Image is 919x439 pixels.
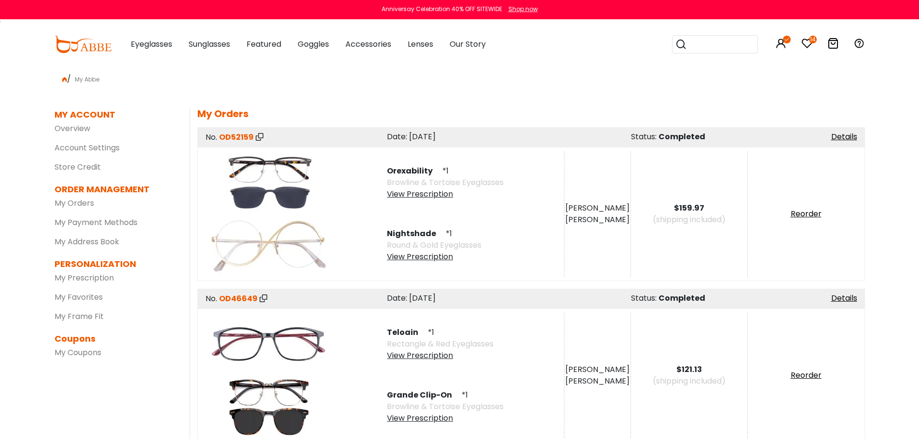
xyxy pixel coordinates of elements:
div: Shop now [508,5,538,13]
span: [DATE] [409,293,436,304]
a: Store Credit [55,161,101,173]
a: Reorder [791,208,822,219]
span: Completed [658,131,705,142]
div: View Prescription [387,251,481,263]
a: My Payment Methods [55,217,137,228]
div: [PERSON_NAME] [565,214,630,226]
span: Orexability [387,165,440,176]
span: Status: [631,131,657,142]
div: View Prescription [387,350,494,361]
span: OD46649 [219,293,258,304]
span: Nightshade [387,228,444,239]
a: My Favorites [55,292,103,303]
span: Browline & Tortoise Eyeglasses [387,177,504,188]
a: Account Settings [55,142,120,153]
div: [PERSON_NAME] [565,364,630,375]
span: Accessories [345,39,391,50]
span: My Abbe [71,75,103,83]
a: My Address Book [55,236,119,247]
span: No. [206,132,217,143]
span: Teloain [387,327,426,338]
div: (shipping included) [631,375,747,387]
span: Date: [387,293,407,304]
div: $121.13 [631,364,747,375]
img: product image [206,375,331,438]
a: Details [831,293,857,304]
span: Grande Clip-On [387,389,460,400]
div: [PERSON_NAME] [565,375,630,387]
span: [DATE] [409,131,436,142]
div: [PERSON_NAME] [565,202,630,214]
dt: Coupons [55,332,175,345]
span: Status: [631,293,657,304]
div: View Prescription [387,188,504,200]
a: Overview [55,123,90,134]
a: My Frame Fit [55,311,104,322]
img: home.png [62,77,67,82]
div: $159.97 [631,202,747,214]
span: Date: [387,131,407,142]
i: 14 [809,36,817,43]
span: Goggles [298,39,329,50]
a: Reorder [791,370,822,381]
span: No. [206,293,217,304]
a: Shop now [504,5,538,13]
a: My Orders [55,198,94,209]
span: Lenses [408,39,433,50]
h5: My Orders [197,108,865,120]
dt: MY ACCOUNT [55,108,115,121]
span: Featured [247,39,281,50]
a: Details [831,131,857,142]
img: abbeglasses.com [55,36,111,53]
span: Round & Gold Eyeglasses [387,239,481,251]
span: Rectangle & Red Eyeglasses [387,338,494,349]
span: Sunglasses [189,39,230,50]
div: Anniversay Celebration 40% OFF SITEWIDE [382,5,502,13]
span: Our Story [450,39,486,50]
div: (shipping included) [631,214,747,226]
span: Completed [658,293,705,304]
a: My Prescription [55,272,114,283]
div: View Prescription [387,412,504,424]
a: 14 [801,40,813,51]
img: product image [206,214,331,277]
span: Browline & Tortoise Eyeglasses [387,401,504,412]
img: product image [206,313,331,375]
a: My Coupons [55,347,101,358]
img: product image [206,151,331,214]
span: OD52159 [219,132,254,143]
dt: PERSONALIZATION [55,257,175,270]
dt: ORDER MANAGEMENT [55,183,175,196]
span: Eyeglasses [131,39,172,50]
div: / [55,69,865,85]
